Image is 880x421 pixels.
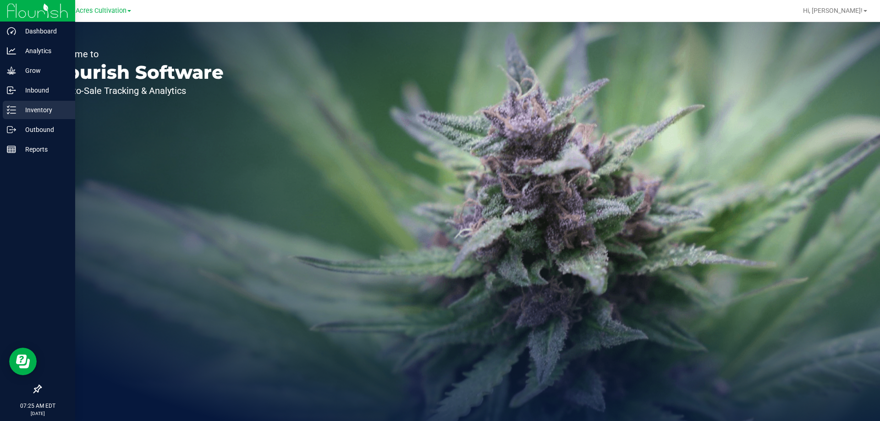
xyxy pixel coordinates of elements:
[7,66,16,75] inline-svg: Grow
[7,105,16,115] inline-svg: Inventory
[7,86,16,95] inline-svg: Inbound
[9,348,37,375] iframe: Resource center
[16,26,71,37] p: Dashboard
[4,402,71,410] p: 07:25 AM EDT
[56,7,126,15] span: Green Acres Cultivation
[16,144,71,155] p: Reports
[7,27,16,36] inline-svg: Dashboard
[803,7,863,14] span: Hi, [PERSON_NAME]!
[49,63,224,82] p: Flourish Software
[49,86,224,95] p: Seed-to-Sale Tracking & Analytics
[7,125,16,134] inline-svg: Outbound
[16,65,71,76] p: Grow
[16,85,71,96] p: Inbound
[4,410,71,417] p: [DATE]
[49,49,224,59] p: Welcome to
[16,45,71,56] p: Analytics
[7,46,16,55] inline-svg: Analytics
[16,124,71,135] p: Outbound
[7,145,16,154] inline-svg: Reports
[16,104,71,115] p: Inventory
